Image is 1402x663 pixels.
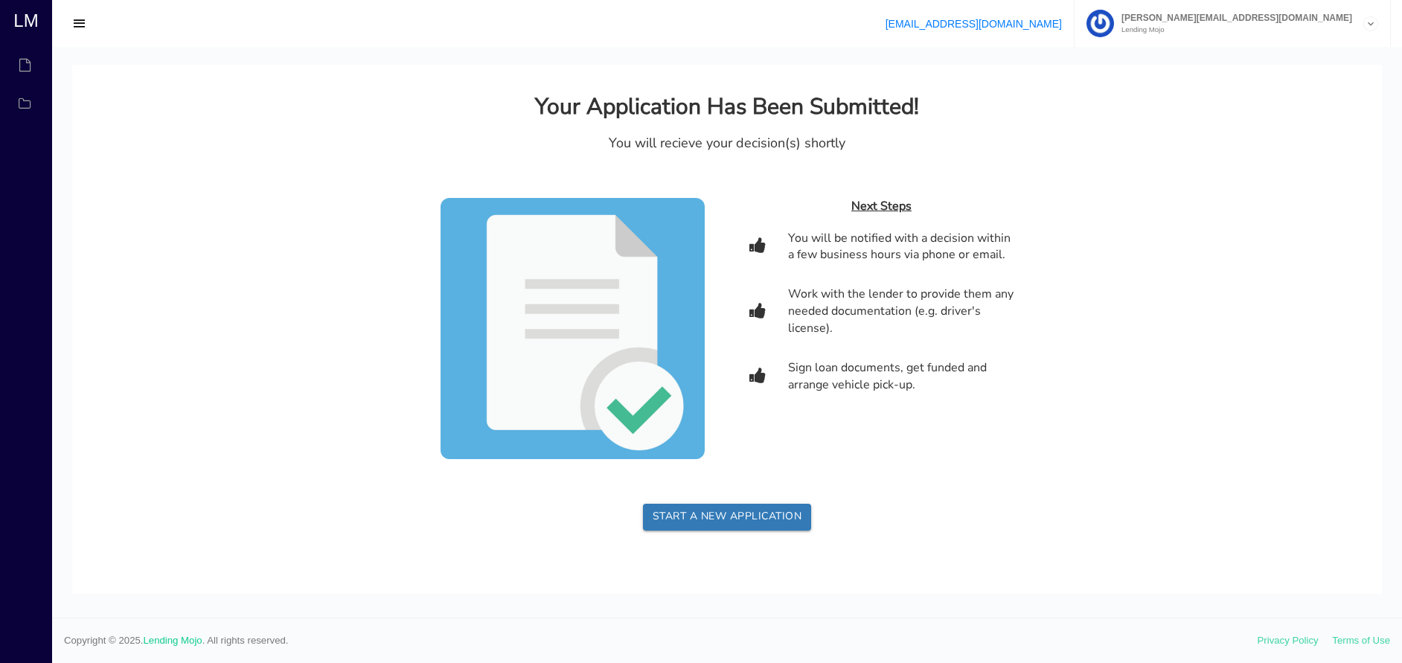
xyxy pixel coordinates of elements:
[716,165,941,199] span: You will be notified with a decision within a few business hours via phone or email.
[716,295,941,329] div: Sign loan documents, get funded and arrange vehicle pick-up.
[144,635,202,646] a: Lending Mojo
[571,439,740,466] a: Start a new application
[463,30,847,54] h2: Your Application Has Been Submitted!
[1258,635,1319,646] a: Privacy Policy
[886,18,1062,30] a: [EMAIL_ADDRESS][DOMAIN_NAME]
[1114,26,1352,33] small: Lending Mojo
[1332,635,1390,646] a: Terms of Use
[64,633,1258,648] span: Copyright © 2025. . All rights reserved.
[368,133,633,395] img: app-completed.png
[1114,13,1352,22] span: [PERSON_NAME][EMAIL_ADDRESS][DOMAIN_NAME]
[380,69,930,89] div: You will recieve your decision(s) shortly
[1086,10,1114,37] img: Profile image
[677,133,941,150] div: Next Steps
[716,221,941,272] div: Work with the lender to provide them any needed documentation (e.g. driver's license).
